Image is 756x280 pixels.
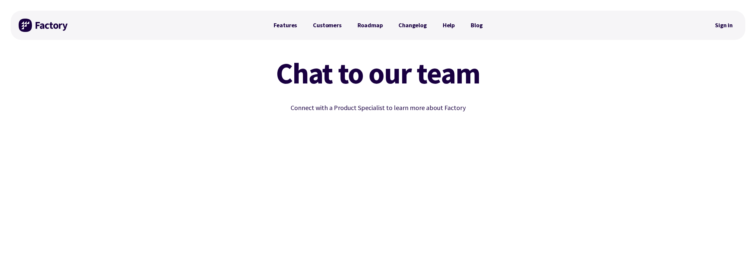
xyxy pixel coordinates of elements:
[266,19,491,32] nav: Primary Navigation
[305,19,349,32] a: Customers
[19,19,69,32] img: Factory
[390,19,434,32] a: Changelog
[710,18,737,33] nav: Secondary Navigation
[463,19,490,32] a: Blog
[227,102,530,113] p: Connect with a Product Specialist to learn more about Factory
[227,59,530,88] h1: Chat to our team
[266,19,305,32] a: Features
[350,19,391,32] a: Roadmap
[710,18,737,33] a: Sign in
[435,19,463,32] a: Help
